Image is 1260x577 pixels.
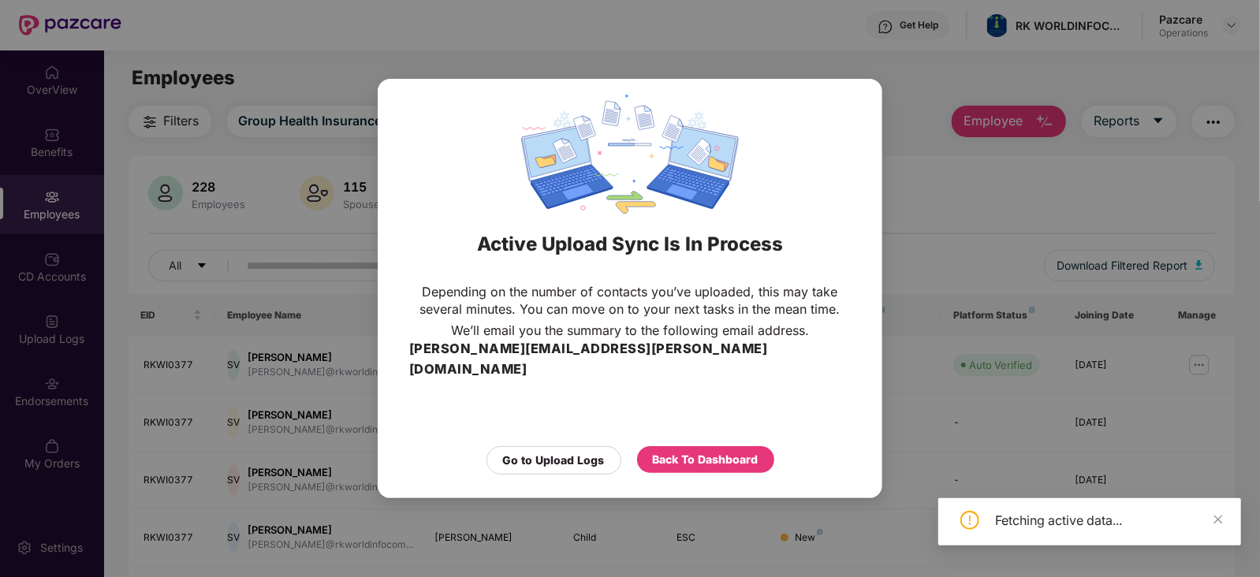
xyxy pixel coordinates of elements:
[451,322,809,339] p: We’ll email you the summary to the following email address.
[521,95,739,214] img: svg+xml;base64,PHN2ZyBpZD0iRGF0YV9zeW5jaW5nIiB4bWxucz0iaHR0cDovL3d3dy53My5vcmcvMjAwMC9zdmciIHdpZH...
[409,339,851,379] h3: [PERSON_NAME][EMAIL_ADDRESS][PERSON_NAME][DOMAIN_NAME]
[960,511,979,530] span: exclamation-circle
[409,283,851,318] p: Depending on the number of contacts you’ve uploaded, this may take several minutes. You can move ...
[653,451,759,468] div: Back To Dashboard
[503,452,605,469] div: Go to Upload Logs
[995,511,1222,530] div: Fetching active data...
[1213,514,1224,525] span: close
[397,214,863,275] div: Active Upload Sync Is In Process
